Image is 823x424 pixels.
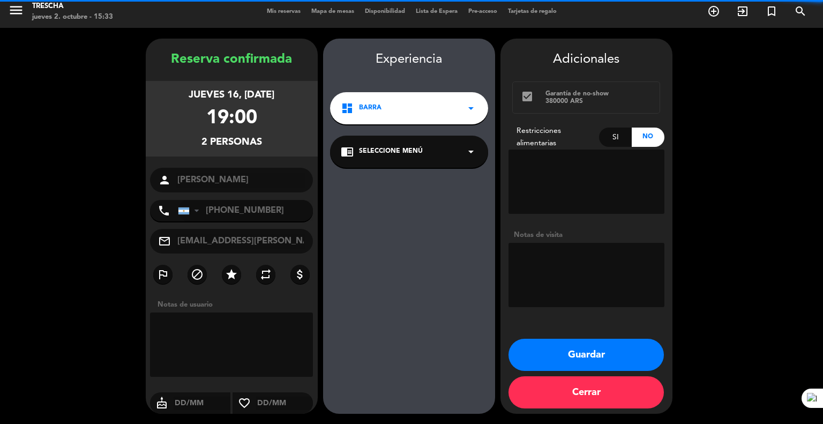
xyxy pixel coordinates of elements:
[174,397,231,410] input: DD/MM
[32,12,113,23] div: jueves 2. octubre - 15:33
[256,397,313,410] input: DD/MM
[503,9,562,14] span: Tarjetas de regalo
[158,174,171,187] i: person
[508,49,664,70] div: Adicionales
[508,125,600,150] div: Restricciones alimentarias
[306,9,360,14] span: Mapa de mesas
[158,204,170,217] i: phone
[508,229,664,241] div: Notas de visita
[359,103,381,114] span: BARRA
[736,5,749,18] i: exit_to_app
[463,9,503,14] span: Pre-acceso
[794,5,807,18] i: search
[341,102,354,115] i: dashboard
[146,49,318,70] div: Reserva confirmada
[359,146,423,157] span: Seleccione Menú
[294,268,306,281] i: attach_money
[158,235,171,248] i: mail_outline
[632,128,664,147] div: No
[360,9,410,14] span: Disponibilidad
[323,49,495,70] div: Experiencia
[178,200,203,221] div: Argentina: +54
[545,90,652,98] div: Garantía de no-show
[189,87,274,103] div: jueves 16, [DATE]
[152,299,318,310] div: Notas de usuario
[201,135,262,150] div: 2 personas
[707,5,720,18] i: add_circle_outline
[465,145,477,158] i: arrow_drop_down
[259,268,272,281] i: repeat
[545,98,652,105] div: 380000 ARS
[32,1,113,12] div: Trescha
[599,128,632,147] div: Si
[341,145,354,158] i: chrome_reader_mode
[261,9,306,14] span: Mis reservas
[150,397,174,410] i: cake
[410,9,463,14] span: Lista de Espera
[8,2,24,22] button: menu
[225,268,238,281] i: star
[521,90,534,103] i: check_box
[206,103,257,135] div: 19:00
[191,268,204,281] i: block
[156,268,169,281] i: outlined_flag
[508,339,664,371] button: Guardar
[765,5,778,18] i: turned_in_not
[508,376,664,408] button: Cerrar
[465,102,477,115] i: arrow_drop_down
[233,397,256,410] i: favorite_border
[8,2,24,18] i: menu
